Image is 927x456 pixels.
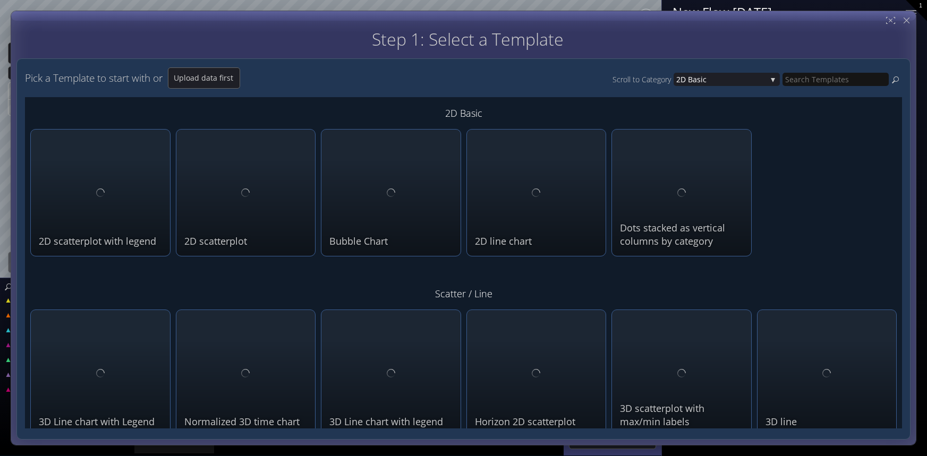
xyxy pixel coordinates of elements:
span: ic [701,73,767,86]
div: 2D line chart [475,235,601,248]
span: Step 1: Select a Template [372,28,564,50]
div: 2D Basic [30,102,897,124]
div: 3D Line chart with legend [329,415,455,428]
div: Normalized 3D time chart [184,415,310,428]
span: Upload data first [168,73,240,83]
h4: Pick a Template to start with or [25,73,163,84]
div: 3D line [766,415,891,428]
div: Scatter / Line [30,283,897,304]
div: 2D scatterplot with legend [39,235,165,248]
input: Search Templates [783,73,889,86]
span: 2D Bas [676,73,701,86]
div: Horizon 2D scatterplot [475,415,601,428]
div: Bubble Chart [329,235,455,248]
div: 3D Line chart with Legend [39,415,165,428]
div: 2D scatterplot [184,235,310,248]
div: Scroll to Category [613,73,674,86]
div: 3D scatterplot with max/min labels [620,402,746,428]
div: New Flow [DATE] [673,5,892,19]
div: Dots stacked as vertical columns by category [620,221,746,248]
